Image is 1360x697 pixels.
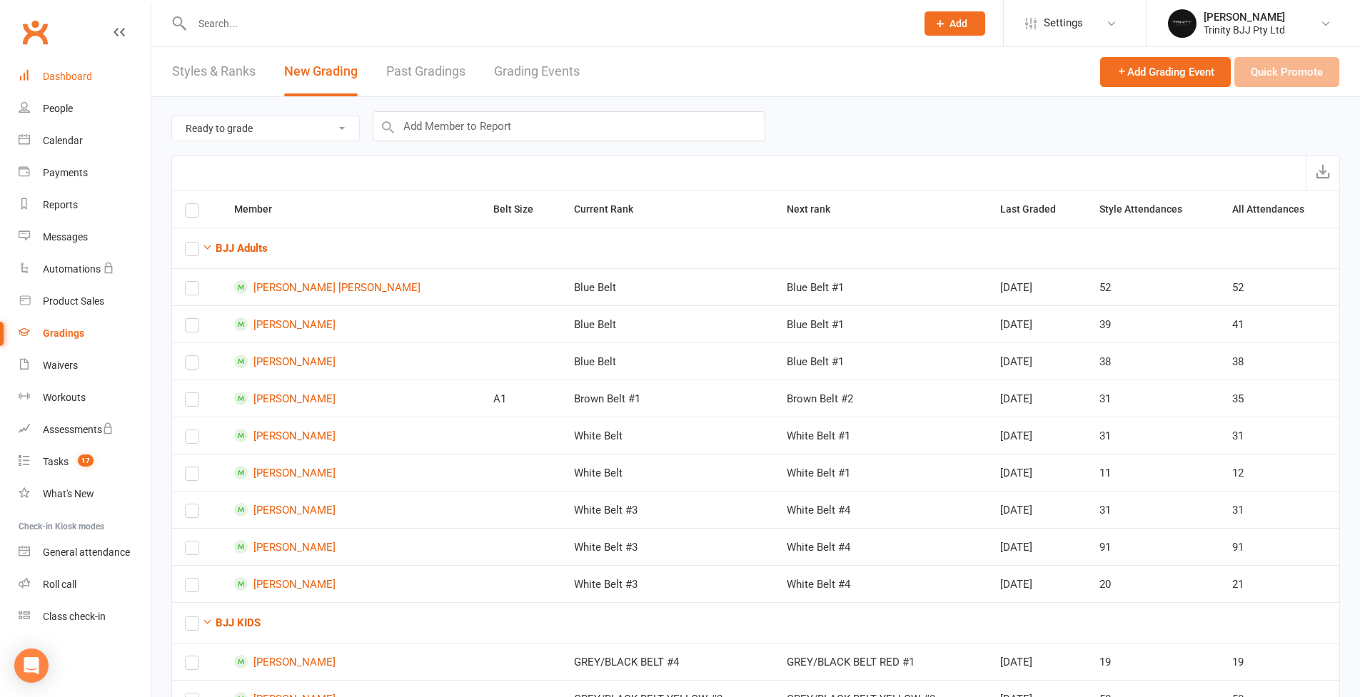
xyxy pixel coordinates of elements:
button: Add [925,11,985,36]
div: People [43,103,73,114]
th: Select all [172,191,221,228]
td: White Belt #3 [561,491,775,528]
td: 31 [1219,417,1339,454]
div: Trinity BJJ Pty Ltd [1204,24,1285,36]
td: [DATE] [987,417,1087,454]
td: 91 [1087,528,1219,565]
a: Automations [19,253,151,285]
td: [DATE] [987,491,1087,528]
a: Payments [19,157,151,189]
a: General attendance kiosk mode [19,536,151,569]
td: 19 [1087,643,1219,680]
th: Style Attendances [1087,191,1219,228]
th: Belt Size [480,191,561,228]
div: Workouts [43,392,86,403]
a: Calendar [19,125,151,157]
td: 39 [1087,305,1219,342]
td: 91 [1219,528,1339,565]
a: People [19,93,151,125]
span: Settings [1044,7,1083,39]
a: Workouts [19,382,151,414]
a: New Grading [284,47,358,96]
a: Gradings [19,317,151,350]
strong: BJJ Adults [216,242,268,255]
td: [DATE] [987,268,1087,305]
td: 41 [1219,305,1339,342]
a: [PERSON_NAME] [234,317,468,331]
strong: BJJ KIDS [216,616,261,629]
a: [PERSON_NAME] [234,392,468,405]
a: Dashboard [19,61,151,93]
td: [DATE] [987,380,1087,417]
td: 12 [1219,454,1339,491]
a: [PERSON_NAME] [234,503,468,517]
td: 35 [1219,380,1339,417]
td: 19 [1219,643,1339,680]
a: Grading Events [494,47,580,96]
a: [PERSON_NAME] [234,429,468,442]
a: Messages [19,221,151,253]
a: Past Gradings [386,47,465,96]
th: Member [221,191,480,228]
td: 31 [1219,491,1339,528]
input: Add Member to Report [373,111,765,141]
a: Class kiosk mode [19,601,151,633]
td: GREY/BLACK BELT RED #1 [774,643,987,680]
a: Waivers [19,350,151,382]
div: Tasks [43,456,69,467]
td: White Belt #1 [774,454,987,491]
th: Current Rank [561,191,775,228]
th: Last Graded [987,191,1087,228]
td: White Belt #4 [774,565,987,602]
div: Calendar [43,135,83,146]
td: Brown Belt #2 [774,380,987,417]
a: Reports [19,189,151,221]
div: What's New [43,488,94,499]
a: [PERSON_NAME] [234,466,468,479]
td: White Belt [561,454,775,491]
div: Automations [43,263,101,275]
button: BJJ KIDS [202,614,261,631]
input: Search... [188,14,906,34]
td: White Belt #4 [774,491,987,528]
a: Clubworx [17,14,53,50]
td: [DATE] [987,305,1087,342]
td: 38 [1219,342,1339,380]
div: Roll call [43,579,76,590]
td: White Belt #3 [561,565,775,602]
td: White Belt [561,417,775,454]
a: Assessments [19,414,151,446]
a: [PERSON_NAME] [234,355,468,368]
div: Dashboard [43,71,92,82]
a: Styles & Ranks [172,47,256,96]
td: White Belt #4 [774,528,987,565]
div: Payments [43,167,88,178]
td: White Belt #1 [774,417,987,454]
a: Tasks 17 [19,446,151,478]
td: [DATE] [987,528,1087,565]
td: Blue Belt [561,305,775,342]
td: [DATE] [987,454,1087,491]
th: Next rank [774,191,987,228]
td: 31 [1087,380,1219,417]
td: 31 [1087,491,1219,528]
div: Reports [43,199,78,210]
img: thumb_image1712106278.png [1168,9,1197,38]
a: [PERSON_NAME] [PERSON_NAME] [234,280,468,294]
div: Class check-in [43,611,106,622]
button: BJJ Adults [202,240,268,257]
td: Blue Belt #1 [774,305,987,342]
td: 11 [1087,454,1219,491]
a: Roll call [19,569,151,601]
div: General attendance [43,546,130,558]
a: [PERSON_NAME] [234,655,468,668]
span: Add [950,18,967,29]
td: Blue Belt [561,268,775,305]
td: 31 [1087,417,1219,454]
div: [PERSON_NAME] [1204,11,1285,24]
td: 21 [1219,565,1339,602]
td: [DATE] [987,565,1087,602]
div: Gradings [43,327,84,339]
td: White Belt #3 [561,528,775,565]
td: Brown Belt #1 [561,380,775,417]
